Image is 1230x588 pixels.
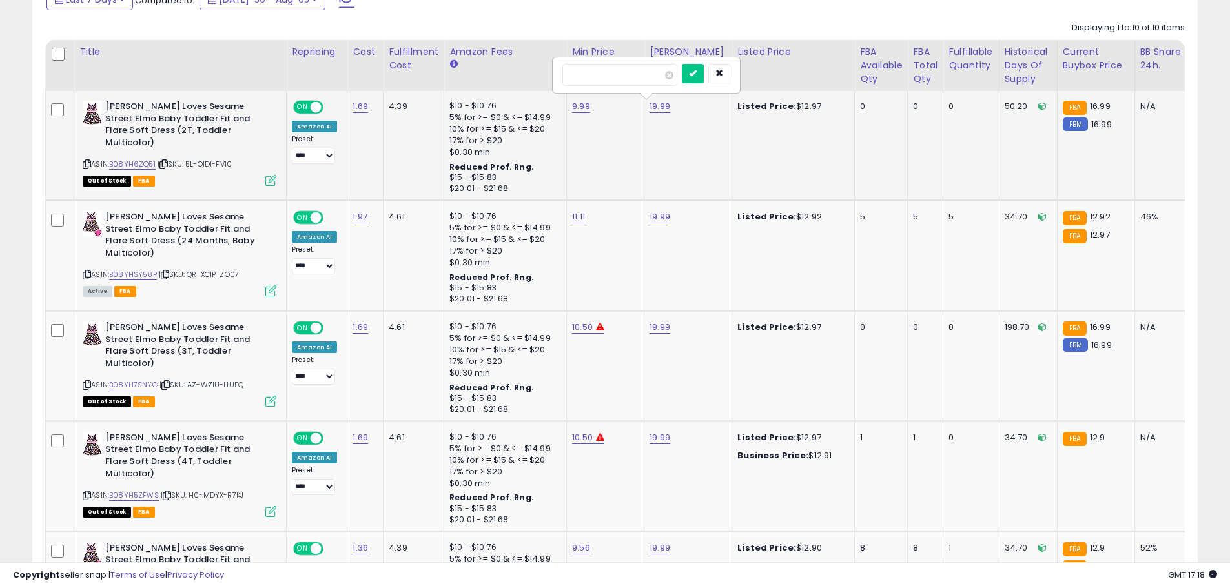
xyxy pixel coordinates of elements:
[1063,45,1129,72] div: Current Buybox Price
[353,45,378,59] div: Cost
[449,492,534,503] b: Reduced Prof. Rng.
[1063,229,1087,243] small: FBA
[158,159,232,169] span: | SKU: 5L-QIDI-FV10
[650,210,670,223] a: 19.99
[167,569,224,581] a: Privacy Policy
[133,176,155,187] span: FBA
[133,507,155,518] span: FBA
[389,542,434,554] div: 4.39
[83,396,131,407] span: All listings that are currently out of stock and unavailable for purchase on Amazon
[1005,45,1052,86] div: Historical Days Of Supply
[1090,431,1105,443] span: 12.9
[353,542,368,554] a: 1.36
[292,466,337,495] div: Preset:
[449,356,557,367] div: 17% for > $20
[449,161,534,172] b: Reduced Prof. Rng.
[1005,321,1047,333] div: 198.70
[109,490,159,501] a: B08YH5ZFWS
[449,234,557,245] div: 10% for >= $15 & <= $20
[105,432,262,483] b: [PERSON_NAME] Loves Sesame Street Elmo Baby Toddler Fit and Flare Soft Dress (4T, Toddler Multico...
[83,542,102,568] img: 51xv7IJv15L._SL40_.jpg
[292,231,337,243] div: Amazon AI
[109,269,157,280] a: B08YHSY58P
[860,432,897,443] div: 1
[737,211,845,223] div: $12.92
[449,454,557,466] div: 10% for >= $15 & <= $20
[1063,321,1087,336] small: FBA
[292,356,337,385] div: Preset:
[353,321,368,334] a: 1.69
[860,101,897,112] div: 0
[572,542,590,554] a: 9.56
[1090,100,1111,112] span: 16.99
[1090,321,1111,333] span: 16.99
[572,431,593,444] a: 10.50
[449,283,557,294] div: $15 - $15.83
[83,321,102,347] img: 51cbTribi-L._SL40_.jpg
[1063,117,1088,131] small: FBM
[948,211,989,223] div: 5
[449,112,557,123] div: 5% for >= $0 & <= $14.99
[1005,211,1047,223] div: 34.70
[83,211,276,295] div: ASIN:
[449,432,557,443] div: $10 - $10.76
[650,100,670,113] a: 19.99
[292,45,342,59] div: Repricing
[449,211,557,222] div: $10 - $10.76
[449,478,557,489] div: $0.30 min
[294,323,311,334] span: ON
[650,321,670,334] a: 19.99
[913,101,933,112] div: 0
[737,449,808,461] b: Business Price:
[1063,542,1087,556] small: FBA
[389,45,438,72] div: Fulfillment Cost
[353,100,368,113] a: 1.69
[322,212,342,223] span: OFF
[737,432,845,443] div: $12.97
[83,321,276,405] div: ASIN:
[1168,569,1217,581] span: 2025-08-13 17:18 GMT
[1005,542,1047,554] div: 34.70
[294,433,311,444] span: ON
[1091,118,1112,130] span: 16.99
[1091,339,1112,351] span: 16.99
[322,543,342,554] span: OFF
[860,45,902,86] div: FBA Available Qty
[449,382,534,393] b: Reduced Prof. Rng.
[1063,211,1087,225] small: FBA
[572,100,590,113] a: 9.99
[948,432,989,443] div: 0
[1063,432,1087,446] small: FBA
[449,147,557,158] div: $0.30 min
[650,542,670,554] a: 19.99
[1090,542,1105,554] span: 12.9
[737,542,845,554] div: $12.90
[389,321,434,333] div: 4.61
[322,102,342,113] span: OFF
[83,176,131,187] span: All listings that are currently out of stock and unavailable for purchase on Amazon
[449,272,534,283] b: Reduced Prof. Rng.
[737,321,845,333] div: $12.97
[294,212,311,223] span: ON
[292,341,337,353] div: Amazon AI
[737,321,796,333] b: Listed Price:
[322,433,342,444] span: OFF
[1063,101,1087,115] small: FBA
[449,257,557,269] div: $0.30 min
[83,101,276,185] div: ASIN:
[913,542,933,554] div: 8
[1140,432,1183,443] div: N/A
[1090,228,1110,241] span: 12.97
[292,245,337,274] div: Preset:
[449,393,557,404] div: $15 - $15.83
[449,332,557,344] div: 5% for >= $0 & <= $14.99
[449,514,557,525] div: $20.01 - $21.68
[860,211,897,223] div: 5
[1005,432,1047,443] div: 34.70
[737,542,796,554] b: Listed Price:
[83,101,102,127] img: 51cbTribi-L._SL40_.jpg
[1140,45,1187,72] div: BB Share 24h.
[737,45,849,59] div: Listed Price
[948,321,989,333] div: 0
[161,490,243,500] span: | SKU: H0-MDYX-R7KJ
